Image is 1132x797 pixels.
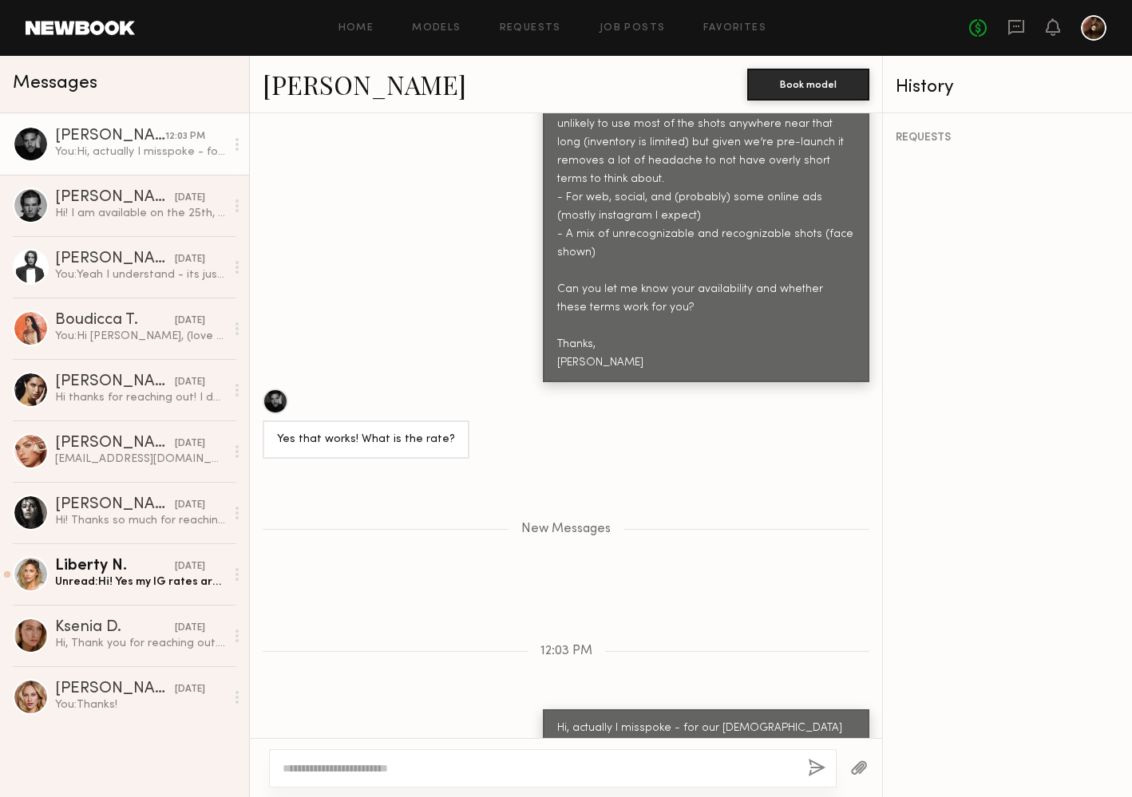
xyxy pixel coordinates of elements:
a: Favorites [703,23,766,34]
div: You: Hi, actually I misspoke - for our [DEMOGRAPHIC_DATA] model we probably only need a half day.... [55,144,225,160]
div: Liberty N. [55,558,175,574]
span: New Messages [521,523,611,536]
div: REQUESTS [896,132,1119,144]
div: Hi, actually I misspoke - for our [DEMOGRAPHIC_DATA] model we probably only need a half day. Can ... [557,720,855,793]
div: [PERSON_NAME] [55,128,165,144]
a: Home [338,23,374,34]
div: You: Yeah I understand - its just that it's hard to plan everything ahead of time before the busi... [55,267,225,282]
div: 12:03 PM [165,129,205,144]
div: History [896,78,1119,97]
div: [DATE] [175,436,205,452]
div: [PERSON_NAME] [55,374,175,390]
div: You: Hi [PERSON_NAME], (love the name btw) I’m an artist starting a new jewelry brand based on a ... [55,329,225,344]
div: Boudicca T. [55,313,175,329]
div: [PERSON_NAME] [55,190,175,206]
div: Hi thanks for reaching out! I do for some projects if it’s the right fit. Were you looking at a s... [55,390,225,405]
div: [DATE] [175,314,205,329]
a: [PERSON_NAME] [263,67,466,101]
div: Unread: Hi! Yes my IG rates are $2500 for posts :) Xx [55,574,225,590]
div: [DATE] [175,621,205,636]
button: Book model [747,69,869,101]
div: [DATE] [175,375,205,390]
a: Job Posts [600,23,666,34]
div: [DATE] [175,252,205,267]
a: Models [412,23,461,34]
div: [DATE] [175,191,205,206]
span: 12:03 PM [540,645,592,658]
div: [PERSON_NAME] [55,251,175,267]
div: Hi, Thank you for reaching out. I’d be happy to share my rates: • Instagram Post – $1,500 • Insta... [55,636,225,651]
div: [PERSON_NAME] [55,681,175,697]
div: Ksenia D. [55,620,175,636]
div: You: Thanks! [55,697,225,712]
div: [PERSON_NAME] [55,436,175,452]
div: [EMAIL_ADDRESS][DOMAIN_NAME] [MEDICAL_DATA][EMAIL_ADDRESS][DOMAIN_NAME] [55,452,225,467]
span: Messages [13,74,97,93]
div: [DATE] [175,559,205,574]
div: Hi! Thanks so much for reaching out and sharing your brand, it looks exciting!! ✨ Just to give yo... [55,513,225,528]
div: [DATE] [175,498,205,513]
div: Yes that works! What is the rate? [277,431,455,449]
div: [PERSON_NAME] [55,497,175,513]
a: Book model [747,77,869,90]
a: Requests [500,23,561,34]
div: Hi! I am available on the 25th, I am not in nyc from the 16th-24th. If you decide to do earlier i... [55,206,225,221]
div: [DATE] [175,682,205,697]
